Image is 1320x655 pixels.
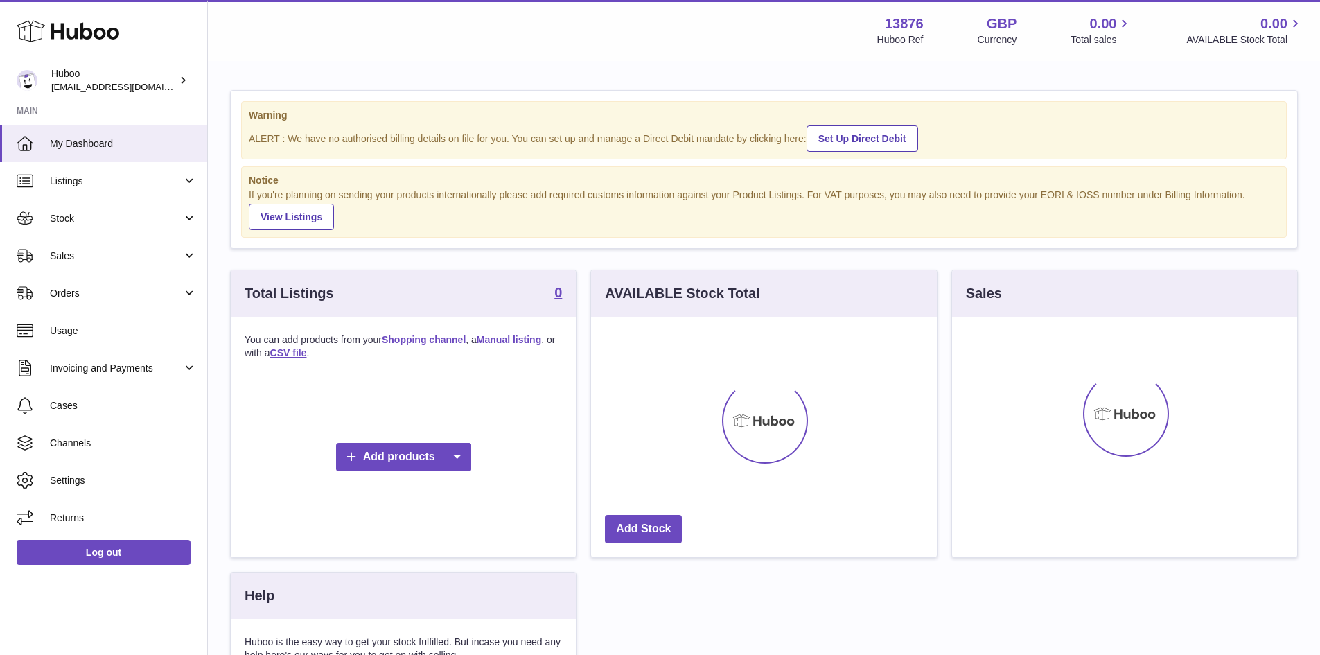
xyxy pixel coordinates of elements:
[877,33,924,46] div: Huboo Ref
[17,540,191,565] a: Log out
[1071,33,1132,46] span: Total sales
[50,287,182,300] span: Orders
[50,399,197,412] span: Cases
[50,474,197,487] span: Settings
[1186,15,1303,46] a: 0.00 AVAILABLE Stock Total
[249,109,1279,122] strong: Warning
[1260,15,1287,33] span: 0.00
[249,189,1279,230] div: If you're planning on sending your products internationally please add required customs informati...
[245,586,274,605] h3: Help
[50,175,182,188] span: Listings
[270,347,307,358] a: CSV file
[50,512,197,525] span: Returns
[50,212,182,225] span: Stock
[245,284,334,303] h3: Total Listings
[51,67,176,94] div: Huboo
[807,125,918,152] a: Set Up Direct Debit
[50,324,197,338] span: Usage
[50,250,182,263] span: Sales
[249,204,334,230] a: View Listings
[1071,15,1132,46] a: 0.00 Total sales
[50,437,197,450] span: Channels
[50,137,197,150] span: My Dashboard
[987,15,1017,33] strong: GBP
[382,334,466,345] a: Shopping channel
[17,70,37,91] img: cezar.calligaris@huboo.co.uk
[245,333,562,360] p: You can add products from your , a , or with a .
[885,15,924,33] strong: 13876
[605,284,759,303] h3: AVAILABLE Stock Total
[1090,15,1117,33] span: 0.00
[249,123,1279,152] div: ALERT : We have no authorised billing details on file for you. You can set up and manage a Direct...
[605,515,682,543] a: Add Stock
[1186,33,1303,46] span: AVAILABLE Stock Total
[978,33,1017,46] div: Currency
[51,81,204,92] span: [EMAIL_ADDRESS][DOMAIN_NAME]
[50,362,182,375] span: Invoicing and Payments
[336,443,471,471] a: Add products
[966,284,1002,303] h3: Sales
[249,174,1279,187] strong: Notice
[554,286,562,299] strong: 0
[477,334,541,345] a: Manual listing
[554,286,562,302] a: 0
